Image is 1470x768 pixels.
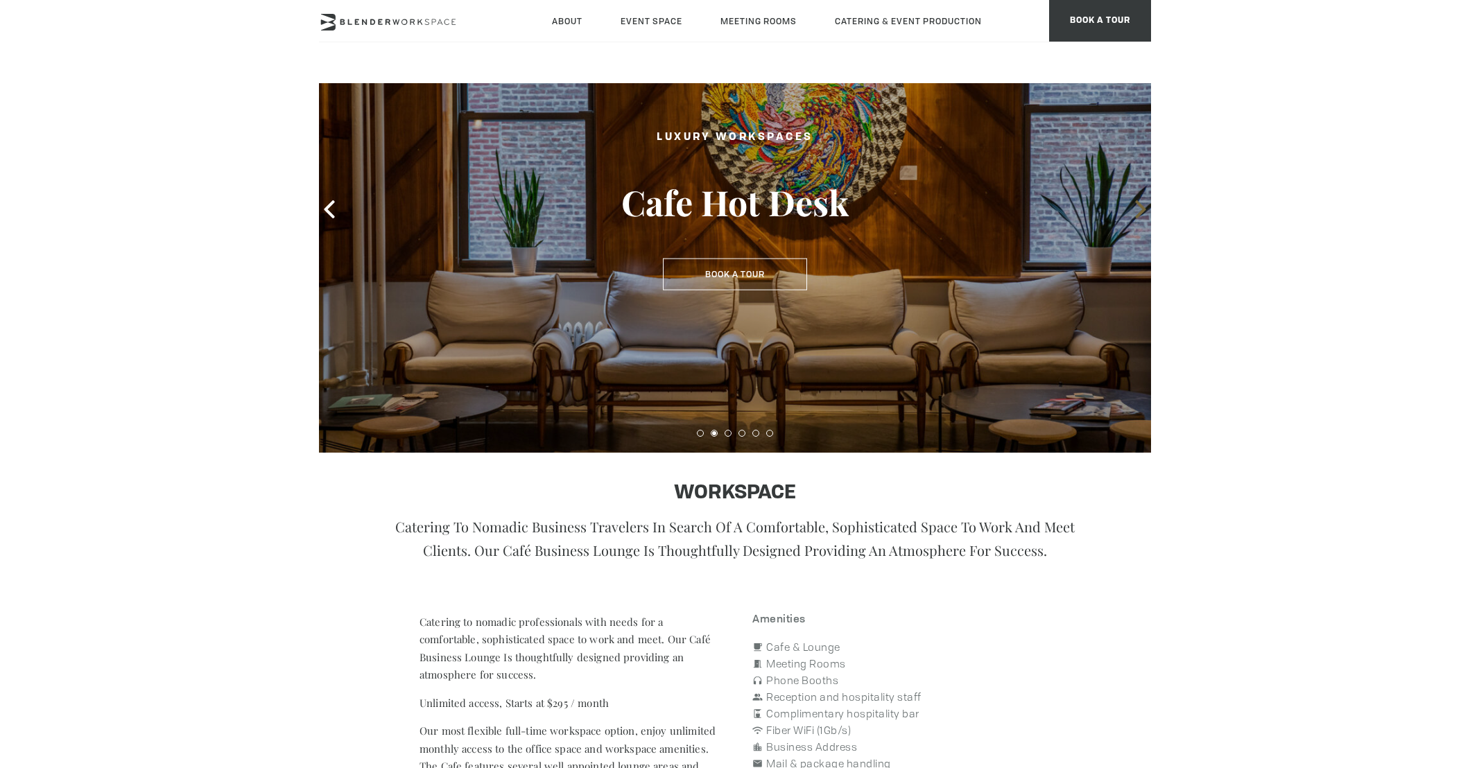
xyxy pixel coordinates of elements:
[752,642,766,652] span: local_cafe
[576,181,894,224] h3: Cafe Hot Desk
[1220,591,1470,768] iframe: Chat Widget
[420,613,718,684] p: Catering to nomadic professionals with needs for a comfortable, sophisticated space to work and m...
[752,672,1050,688] li: Phone Booths
[752,688,1050,705] li: Reception and hospitality staff
[752,658,766,669] span: meeting_room
[388,480,1082,507] p: WORKSPACE
[752,738,1050,755] li: Business Address
[663,265,807,280] a: Book a Tour
[752,692,766,702] span: group
[752,725,766,735] span: wifi
[752,708,766,719] span: coffee_maker
[663,259,807,290] button: Book a Tour
[752,638,1050,655] li: Cafe & Lounge
[420,695,718,713] p: Unlimited access, Starts at $295 / month
[752,742,766,752] span: location_city
[752,705,1050,722] li: Complimentary hospitality bar
[752,611,806,625] strong: Amenities
[752,722,1050,738] li: Fiber WiFi (1Gb/s)
[752,655,1050,672] li: Meeting Rooms
[576,129,894,146] h2: Luxury Workspaces
[388,515,1082,562] p: Catering to nomadic business travelers in search of a comfortable, sophisticated space to work an...
[752,675,766,686] span: headphones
